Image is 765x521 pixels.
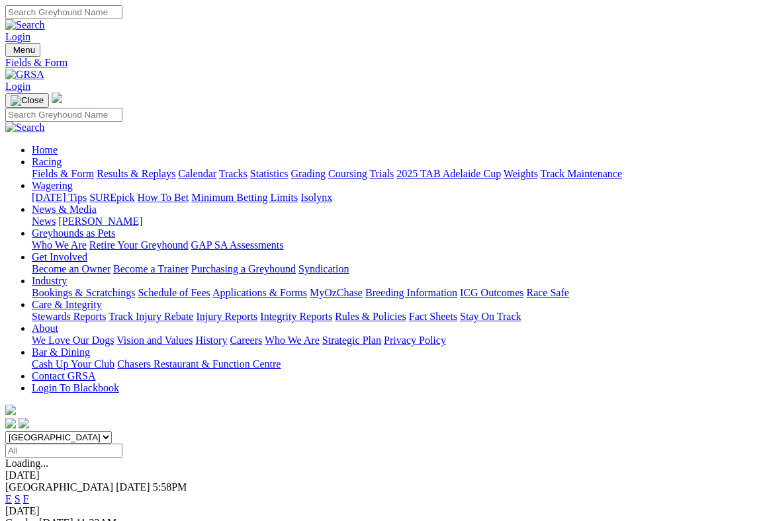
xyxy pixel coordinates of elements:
[328,168,367,179] a: Coursing
[5,469,760,481] div: [DATE]
[11,95,44,106] img: Close
[291,168,326,179] a: Grading
[113,263,189,274] a: Become a Trainer
[15,493,21,504] a: S
[52,93,62,103] img: logo-grsa-white.png
[5,444,122,458] input: Select date
[117,358,281,370] a: Chasers Restaurant & Function Centre
[178,168,216,179] a: Calendar
[32,287,760,299] div: Industry
[5,43,40,57] button: Toggle navigation
[32,370,95,381] a: Contact GRSA
[5,31,30,42] a: Login
[32,227,115,239] a: Greyhounds as Pets
[5,418,16,428] img: facebook.svg
[5,505,760,517] div: [DATE]
[32,156,62,167] a: Racing
[32,358,114,370] a: Cash Up Your Club
[32,168,94,179] a: Fields & Form
[32,204,97,215] a: News & Media
[23,493,29,504] a: F
[230,335,262,346] a: Careers
[322,335,381,346] a: Strategic Plan
[32,275,67,286] a: Industry
[32,335,760,346] div: About
[32,346,90,358] a: Bar & Dining
[5,5,122,19] input: Search
[32,168,760,180] div: Racing
[32,263,760,275] div: Get Involved
[153,481,187,493] span: 5:58PM
[260,311,332,322] a: Integrity Reports
[5,481,113,493] span: [GEOGRAPHIC_DATA]
[32,192,87,203] a: [DATE] Tips
[32,311,760,323] div: Care & Integrity
[300,192,332,203] a: Isolynx
[250,168,289,179] a: Statistics
[138,287,210,298] a: Schedule of Fees
[526,287,568,298] a: Race Safe
[191,192,298,203] a: Minimum Betting Limits
[89,239,189,251] a: Retire Your Greyhound
[32,287,135,298] a: Bookings & Scratchings
[58,216,142,227] a: [PERSON_NAME]
[409,311,457,322] a: Fact Sheets
[5,57,760,69] a: Fields & Form
[32,311,106,322] a: Stewards Reports
[32,239,87,251] a: Who We Are
[365,287,457,298] a: Breeding Information
[5,69,44,81] img: GRSA
[109,311,193,322] a: Track Injury Rebate
[32,251,87,262] a: Get Involved
[32,180,73,191] a: Wagering
[335,311,406,322] a: Rules & Policies
[298,263,349,274] a: Syndication
[138,192,189,203] a: How To Bet
[32,144,58,155] a: Home
[116,335,193,346] a: Vision and Values
[32,299,102,310] a: Care & Integrity
[265,335,320,346] a: Who We Are
[5,93,49,108] button: Toggle navigation
[5,81,30,92] a: Login
[32,216,56,227] a: News
[191,239,284,251] a: GAP SA Assessments
[32,323,58,334] a: About
[13,45,35,55] span: Menu
[97,168,175,179] a: Results & Replays
[195,335,227,346] a: History
[32,192,760,204] div: Wagering
[32,216,760,227] div: News & Media
[32,382,119,393] a: Login To Blackbook
[5,19,45,31] img: Search
[5,493,12,504] a: E
[310,287,363,298] a: MyOzChase
[212,287,307,298] a: Applications & Forms
[32,358,760,370] div: Bar & Dining
[504,168,538,179] a: Weights
[5,122,45,134] img: Search
[32,239,760,251] div: Greyhounds as Pets
[191,263,296,274] a: Purchasing a Greyhound
[396,168,501,179] a: 2025 TAB Adelaide Cup
[219,168,247,179] a: Tracks
[116,481,150,493] span: [DATE]
[89,192,134,203] a: SUREpick
[5,458,48,469] span: Loading...
[196,311,257,322] a: Injury Reports
[32,263,111,274] a: Become an Owner
[5,405,16,415] img: logo-grsa-white.png
[369,168,394,179] a: Trials
[460,311,521,322] a: Stay On Track
[5,108,122,122] input: Search
[19,418,29,428] img: twitter.svg
[32,335,114,346] a: We Love Our Dogs
[460,287,523,298] a: ICG Outcomes
[541,168,622,179] a: Track Maintenance
[384,335,446,346] a: Privacy Policy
